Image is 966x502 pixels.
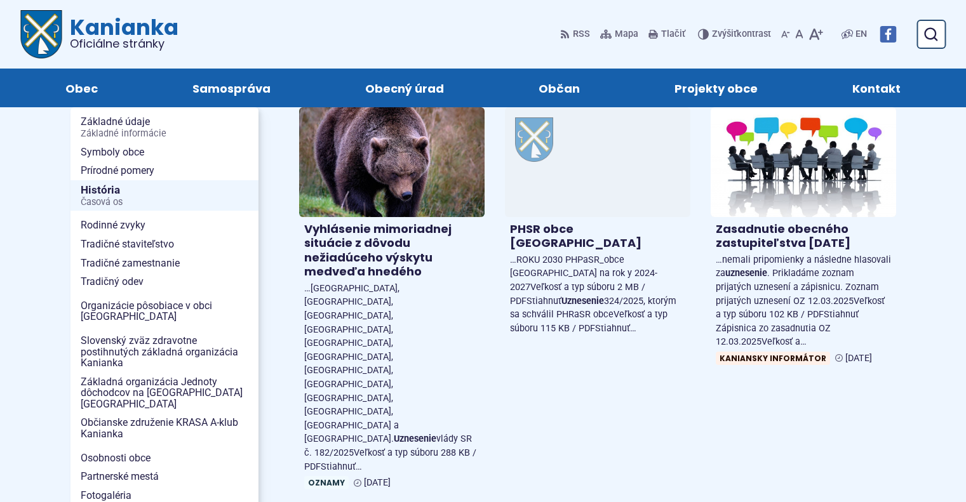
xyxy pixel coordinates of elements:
[81,235,248,254] span: Tradičné staviteľstvo
[81,112,248,142] span: Základné údaje
[62,17,178,50] span: Kanianka
[20,10,62,58] img: Prejsť na domovskú stránku
[158,69,305,107] a: Samospráva
[70,296,258,326] a: Organizácie pôsobiace v obci [GEOGRAPHIC_DATA]
[70,467,258,486] a: Partnerské mestá
[304,283,476,472] span: …[GEOGRAPHIC_DATA], [GEOGRAPHIC_DATA], [GEOGRAPHIC_DATA], [GEOGRAPHIC_DATA], [GEOGRAPHIC_DATA], [...
[845,353,872,364] span: [DATE]
[716,352,830,365] span: Kaniansky informátor
[70,235,258,254] a: Tradičné staviteľstvo
[70,413,258,443] a: Občianske združenie KRASA A-klub Kanianka
[646,21,688,48] button: Tlačiť
[330,69,478,107] a: Obecný úrad
[70,331,258,373] a: Slovenský zväz zdravotne postihnutých základná organizácia Kanianka
[70,112,258,142] a: Základné údajeZákladné informácie
[853,27,869,42] a: EN
[674,69,758,107] span: Projekty obce
[510,254,676,334] span: …ROKU 2030 PHPaSR_obce [GEOGRAPHIC_DATA] na rok y 2024- 2027Veľkosť a typ súboru 2 MB / PDFStiahn...
[304,222,480,279] h4: Vyhlásenie mimoriadnej situácie z dôvodu nežiadúceho výskytu medveďa hnedého
[716,222,891,251] h4: Zasadnutie obecného zastupiteľstva [DATE]
[661,29,685,40] span: Tlačiť
[20,10,178,58] a: Logo Kanianka, prejsť na domovskú stránku.
[698,21,774,48] button: Zvýšiťkontrast
[70,272,258,291] a: Tradičný odev
[793,21,806,48] button: Nastaviť pôvodnú veľkosť písma
[70,449,258,468] a: Osobnosti obce
[81,373,248,414] span: Základná organizácia Jednoty dôchodcov na [GEOGRAPHIC_DATA] [GEOGRAPHIC_DATA]
[560,21,593,48] a: RSS
[81,296,248,326] span: Organizácie pôsobiace v obci [GEOGRAPHIC_DATA]
[364,477,391,488] span: [DATE]
[304,476,349,489] span: Oznamy
[81,272,248,291] span: Tradičný odev
[81,129,248,139] span: Základné informácie
[716,254,891,348] span: …nemali pripomienky a následne hlasovali za . Prikladáme zoznam prijatých uznesení a zápisnicu. Z...
[855,27,867,42] span: EN
[365,69,444,107] span: Obecný úrad
[70,373,258,414] a: Základná organizácia Jednoty dôchodcov na [GEOGRAPHIC_DATA] [GEOGRAPHIC_DATA]
[852,69,901,107] span: Kontakt
[299,107,485,494] a: Vyhlásenie mimoriadnej situácie z dôvodu nežiadúceho výskytu medveďa hnedého …[GEOGRAPHIC_DATA], ...
[81,331,248,373] span: Slovenský zväz zdravotne postihnutých základná organizácia Kanianka
[510,222,685,251] h4: PHSR obce [GEOGRAPHIC_DATA]
[598,21,641,48] a: Mapa
[65,69,98,107] span: Obec
[81,161,248,180] span: Prírodné pomery
[504,69,615,107] a: Občan
[30,69,132,107] a: Obec
[70,180,258,211] a: HistóriaČasová os
[192,69,271,107] span: Samospráva
[806,21,826,48] button: Zväčšiť veľkosť písma
[70,216,258,235] a: Rodinné zvyky
[880,26,896,43] img: Prejsť na Facebook stránku
[725,268,767,279] strong: uznesenie
[81,254,248,273] span: Tradičné zamestnanie
[394,433,436,444] strong: Uznesenie
[561,296,604,307] strong: Uznesenie
[70,254,258,273] a: Tradičné zamestnanie
[70,38,178,50] span: Oficiálne stránky
[711,107,896,370] a: Zasadnutie obecného zastupiteľstva [DATE] …nemali pripomienky a následne hlasovali zauznesenie. P...
[70,143,258,162] a: Symboly obce
[81,449,248,468] span: Osobnosti obce
[539,69,580,107] span: Občan
[81,467,248,486] span: Partnerské mestá
[779,21,793,48] button: Zmenšiť veľkosť písma
[81,180,248,211] span: História
[640,69,793,107] a: Projekty obce
[81,413,248,443] span: Občianske združenie KRASA A-klub Kanianka
[712,29,771,40] span: kontrast
[81,197,248,208] span: Časová os
[81,216,248,235] span: Rodinné zvyky
[615,27,638,42] span: Mapa
[81,143,248,162] span: Symboly obce
[573,27,590,42] span: RSS
[70,161,258,180] a: Prírodné pomery
[712,29,737,39] span: Zvýšiť
[505,107,690,340] a: PHSR obce [GEOGRAPHIC_DATA] …ROKU 2030 PHPaSR_obce [GEOGRAPHIC_DATA] na rok y 2024- 2027Veľkosť a...
[818,69,936,107] a: Kontakt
